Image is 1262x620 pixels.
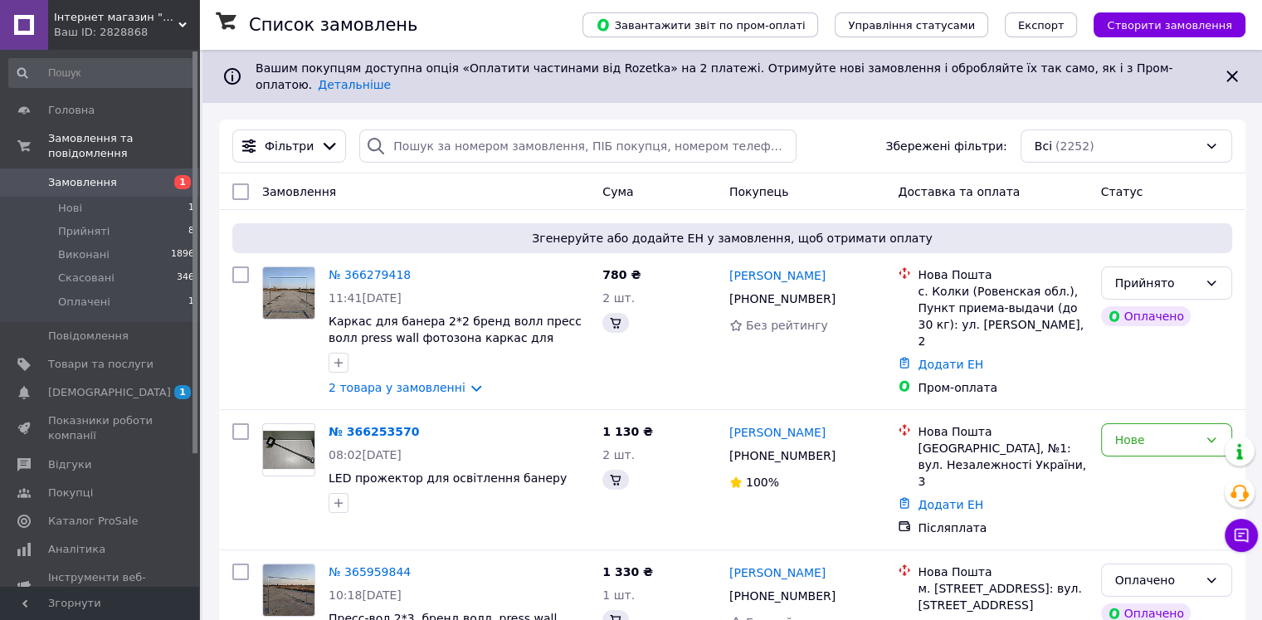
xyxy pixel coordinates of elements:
[174,175,191,189] span: 1
[729,185,788,198] span: Покупець
[54,25,199,40] div: Ваш ID: 2828868
[848,19,975,32] span: Управління статусами
[262,185,336,198] span: Замовлення
[48,542,105,557] span: Аналітика
[1107,19,1232,32] span: Створити замовлення
[918,358,983,371] a: Додати ЕН
[48,514,138,529] span: Каталог ProSale
[48,103,95,118] span: Головна
[918,423,1087,440] div: Нова Пошта
[602,448,635,461] span: 2 шт.
[171,247,194,262] span: 1896
[1077,17,1245,31] a: Створити замовлення
[582,12,818,37] button: Завантажити звіт по пром-оплаті
[177,271,194,286] span: 346
[329,381,465,394] a: 2 товара у замовленні
[265,138,314,154] span: Фільтри
[48,175,117,190] span: Замовлення
[48,329,129,344] span: Повідомлення
[918,379,1087,396] div: Пром-оплата
[188,201,194,216] span: 1
[1005,12,1078,37] button: Експорт
[602,565,653,579] span: 1 330 ₴
[918,580,1087,613] div: м. [STREET_ADDRESS]: вул. [STREET_ADDRESS]
[835,12,988,37] button: Управління статусами
[54,10,178,25] span: Інтернет магазин "Металеві конструкції"
[329,471,567,485] a: LED прожектор для освітлення банеру
[602,425,653,438] span: 1 130 ₴
[329,448,402,461] span: 08:02[DATE]
[262,423,315,476] a: Фото товару
[1115,431,1198,449] div: Нове
[1115,274,1198,292] div: Прийнято
[918,498,983,511] a: Додати ЕН
[48,570,153,600] span: Інструменти веб-майстра та SEO
[263,267,314,319] img: Фото товару
[174,385,191,399] span: 1
[359,129,797,163] input: Пошук за номером замовлення, ПІБ покупця, номером телефону, Email, номером накладної
[263,431,314,470] img: Фото товару
[48,357,153,372] span: Товари та послуги
[726,287,839,310] div: [PHONE_NUMBER]
[1055,139,1094,153] span: (2252)
[262,564,315,617] a: Фото товару
[918,564,1087,580] div: Нова Пошта
[918,283,1087,349] div: с. Колки (Ровенская обл.), Пункт приема-выдачи (до 30 кг): ул. [PERSON_NAME], 2
[329,588,402,602] span: 10:18[DATE]
[329,425,419,438] a: № 366253570
[746,476,779,489] span: 100%
[602,268,641,281] span: 780 ₴
[918,266,1087,283] div: Нова Пошта
[58,295,110,310] span: Оплачені
[729,424,826,441] a: [PERSON_NAME]
[726,584,839,608] div: [PHONE_NUMBER]
[58,201,82,216] span: Нові
[48,457,91,472] span: Відгуки
[58,247,110,262] span: Виконані
[188,295,194,310] span: 1
[48,385,171,400] span: [DEMOGRAPHIC_DATA]
[329,268,411,281] a: № 366279418
[329,315,582,361] a: Каркас для банера 2*2 бренд волл пресс волл press wall фотозона каркас для фотозони рекламний стенд
[602,185,633,198] span: Cума
[48,486,93,500] span: Покупці
[602,291,635,305] span: 2 шт.
[596,17,805,32] span: Завантажити звіт по пром-оплаті
[1018,19,1065,32] span: Експорт
[1035,138,1052,154] span: Всі
[263,564,314,616] img: Фото товару
[48,413,153,443] span: Показники роботи компанії
[256,61,1172,91] span: Вашим покупцям доступна опція «Оплатити частинами від Rozetka» на 2 платежі. Отримуйте нові замов...
[262,266,315,320] a: Фото товару
[898,185,1020,198] span: Доставка та оплата
[918,440,1087,490] div: [GEOGRAPHIC_DATA], №1: вул. Незалежності України, 3
[8,58,196,88] input: Пошук
[249,15,417,35] h1: Список замовлень
[58,224,110,239] span: Прийняті
[188,224,194,239] span: 8
[48,131,199,161] span: Замовлення та повідомлення
[1101,185,1143,198] span: Статус
[329,291,402,305] span: 11:41[DATE]
[602,588,635,602] span: 1 шт.
[746,319,828,332] span: Без рейтингу
[918,520,1087,536] div: Післяплата
[729,267,826,284] a: [PERSON_NAME]
[329,565,411,579] a: № 365959844
[58,271,115,286] span: Скасовані
[1101,306,1191,326] div: Оплачено
[239,230,1225,247] span: Згенеруйте або додайте ЕН у замовлення, щоб отримати оплату
[726,444,839,467] div: [PHONE_NUMBER]
[1115,571,1198,589] div: Оплачено
[885,138,1006,154] span: Збережені фільтри:
[1094,12,1245,37] button: Створити замовлення
[1225,519,1258,552] button: Чат з покупцем
[318,78,391,91] a: Детальніше
[729,564,826,581] a: [PERSON_NAME]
